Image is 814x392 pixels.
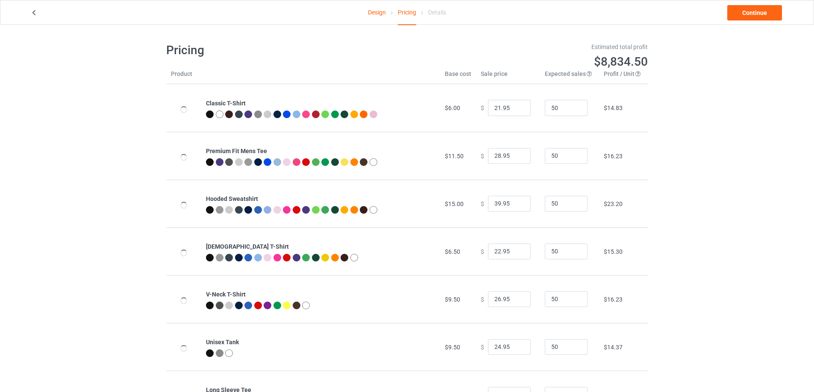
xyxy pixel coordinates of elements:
b: V-Neck T-Shirt [206,291,246,298]
span: $14.37 [604,344,623,351]
div: Estimated total profit [413,43,648,51]
th: Base cost [440,70,476,84]
th: Expected sales [540,70,599,84]
span: $8,834.50 [594,55,648,69]
img: heather_texture.png [216,349,223,357]
span: $16.23 [604,296,623,303]
b: Premium Fit Mens Tee [206,148,267,154]
div: Pricing [398,0,416,25]
span: $23.20 [604,200,623,207]
img: heather_texture.png [254,110,262,118]
span: $ [481,105,484,111]
span: $16.23 [604,153,623,160]
h1: Pricing [166,43,401,58]
span: $6.00 [445,105,460,111]
span: $ [481,343,484,350]
span: $ [481,296,484,302]
th: Sale price [476,70,540,84]
th: Profit / Unit [599,70,648,84]
span: $6.50 [445,248,460,255]
span: $9.50 [445,344,460,351]
th: Product [166,70,201,84]
span: $11.50 [445,153,464,160]
span: $14.83 [604,105,623,111]
span: $15.00 [445,200,464,207]
span: $15.30 [604,248,623,255]
b: [DEMOGRAPHIC_DATA] T-Shirt [206,243,289,250]
b: Unisex Tank [206,339,239,346]
span: $ [481,152,484,159]
img: heather_texture.png [244,158,252,166]
a: Continue [727,5,782,20]
b: Hooded Sweatshirt [206,195,258,202]
span: $ [481,248,484,255]
span: $9.50 [445,296,460,303]
a: Design [368,0,386,24]
div: Details [428,0,446,24]
span: $ [481,200,484,207]
b: Classic T-Shirt [206,100,246,107]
